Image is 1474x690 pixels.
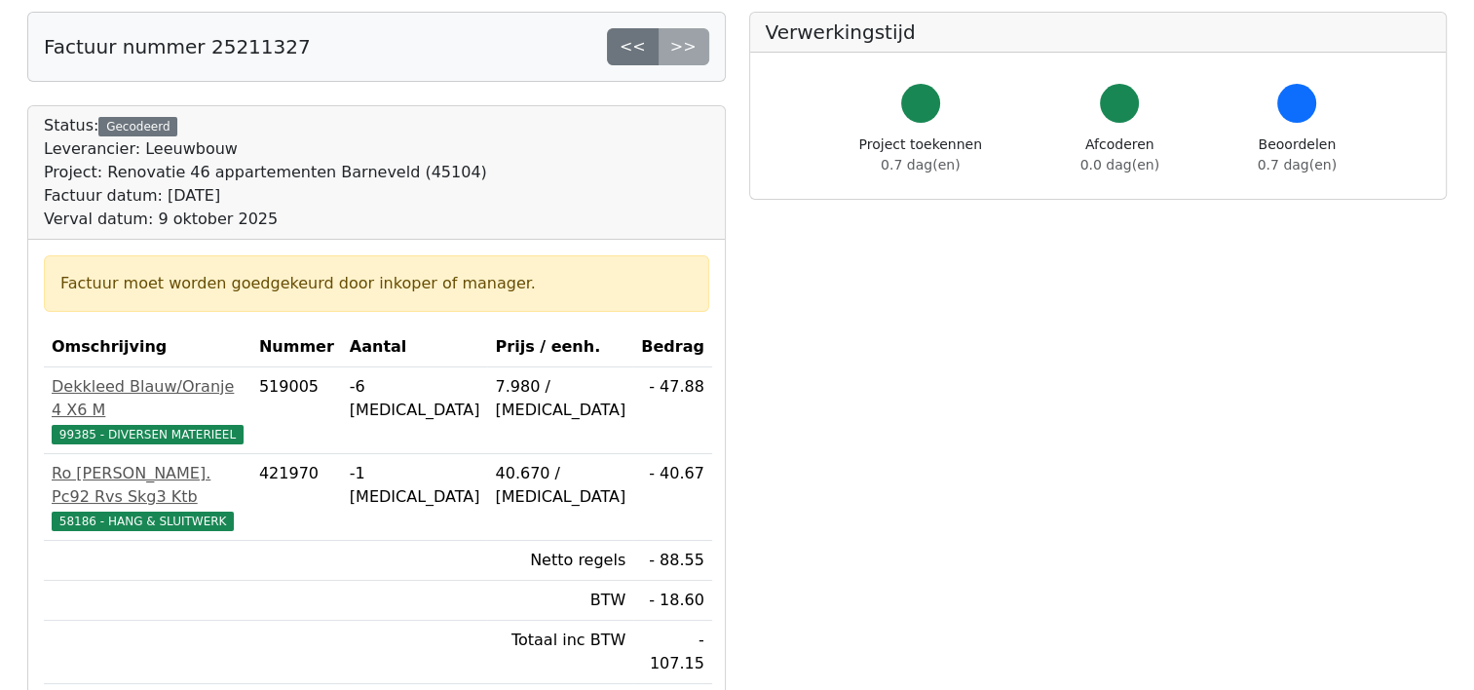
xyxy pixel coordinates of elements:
div: Project: Renovatie 46 appartementen Barneveld (45104) [44,161,487,184]
div: Dekkleed Blauw/Oranje 4 X6 M [52,375,244,422]
td: BTW [487,581,633,621]
th: Omschrijving [44,327,251,367]
span: 99385 - DIVERSEN MATERIEEL [52,425,244,444]
td: - 47.88 [633,367,712,454]
td: Totaal inc BTW [487,621,633,684]
div: 40.670 / [MEDICAL_DATA] [495,462,625,509]
td: 519005 [251,367,342,454]
div: Factuur moet worden goedgekeurd door inkoper of manager. [60,272,693,295]
td: - 18.60 [633,581,712,621]
div: Verval datum: 9 oktober 2025 [44,208,487,231]
div: Ro [PERSON_NAME]. Pc92 Rvs Skg3 Ktb [52,462,244,509]
a: Dekkleed Blauw/Oranje 4 X6 M99385 - DIVERSEN MATERIEEL [52,375,244,445]
div: Beoordelen [1258,134,1337,175]
div: Leverancier: Leeuwbouw [44,137,487,161]
span: 0.7 dag(en) [881,157,960,172]
div: 7.980 / [MEDICAL_DATA] [495,375,625,422]
div: -6 [MEDICAL_DATA] [350,375,480,422]
td: Netto regels [487,541,633,581]
div: Afcoderen [1080,134,1159,175]
td: - 88.55 [633,541,712,581]
h5: Verwerkingstijd [766,20,1431,44]
th: Nummer [251,327,342,367]
div: Factuur datum: [DATE] [44,184,487,208]
a: Ro [PERSON_NAME]. Pc92 Rvs Skg3 Ktb58186 - HANG & SLUITWERK [52,462,244,532]
th: Aantal [342,327,488,367]
span: 58186 - HANG & SLUITWERK [52,512,234,531]
span: 0.0 dag(en) [1080,157,1159,172]
th: Bedrag [633,327,712,367]
div: Project toekennen [859,134,982,175]
td: 421970 [251,454,342,541]
td: - 107.15 [633,621,712,684]
h5: Factuur nummer 25211327 [44,35,311,58]
span: 0.7 dag(en) [1258,157,1337,172]
div: Status: [44,114,487,231]
div: Gecodeerd [98,117,177,136]
a: << [607,28,659,65]
td: - 40.67 [633,454,712,541]
th: Prijs / eenh. [487,327,633,367]
div: -1 [MEDICAL_DATA] [350,462,480,509]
